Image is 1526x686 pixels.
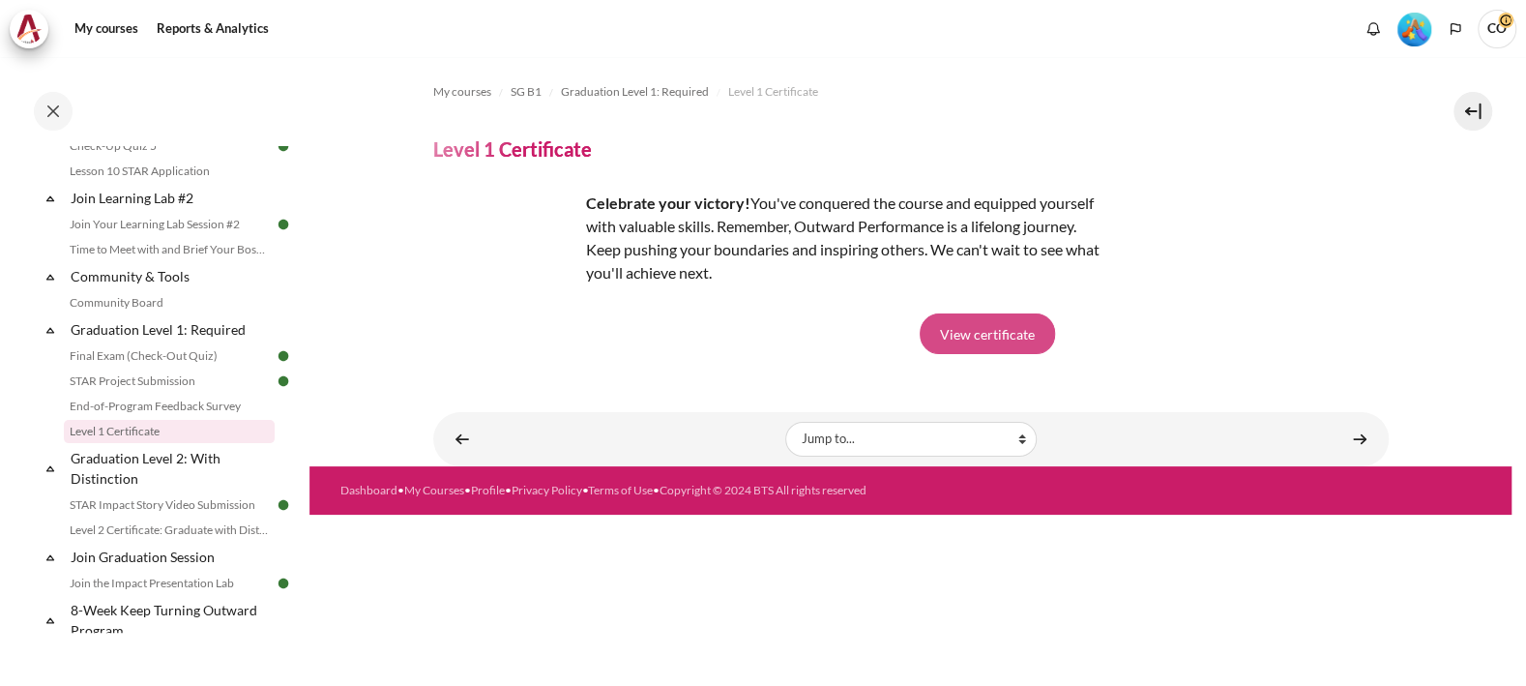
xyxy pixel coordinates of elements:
img: Architeck [15,15,43,44]
a: STAR Project Submission [64,370,275,393]
span: Graduation Level 1: Required [561,83,709,101]
a: Time to Meet with and Brief Your Boss #2 [64,238,275,261]
a: Graduation Level 2: With Distinction [68,445,275,492]
a: My Courses [404,483,464,497]
span: CO [1478,10,1516,48]
a: Privacy Policy [512,483,582,497]
a: Level #5 [1390,11,1439,46]
section: Content [309,57,1511,466]
a: SG B1 [511,80,542,104]
a: Community Board [64,291,275,314]
a: Level 2 Certificate: Graduate with Distinction [64,519,275,542]
h4: Level 1 Certificate [433,136,592,162]
a: ◄ End-of-Program Feedback Survey [443,420,482,458]
a: STAR Impact Story Video Submission [64,493,275,517]
img: Done [275,496,292,514]
img: Done [275,137,292,155]
span: Collapse [41,320,60,340]
a: Join Learning Lab #2 [68,185,275,211]
span: Level 1 Certificate [728,83,818,101]
div: You've conquered the course and equipped yourself with valuable skills. Remember, Outward Perform... [433,192,1110,284]
a: Join Graduation Session [68,544,275,570]
a: Architeck Architeck [10,10,58,48]
img: adet [433,192,578,337]
img: Level #5 [1397,13,1431,46]
a: Terms of Use [588,483,653,497]
a: View certificate [920,313,1055,354]
a: Join the Impact Presentation Lab [64,572,275,595]
strong: Celebrate your victory! [586,194,750,212]
div: Show notification window with no new notifications [1359,15,1388,44]
a: End-of-Program Feedback Survey [64,395,275,418]
a: Copyright © 2024 BTS All rights reserved [660,483,866,497]
a: Reports & Analytics [150,10,276,48]
div: • • • • • [340,482,967,499]
a: Graduation Level 1: Required [561,80,709,104]
a: Level 1 Certificate [728,80,818,104]
a: Graduation Level 1: Required [68,316,275,343]
span: Collapse [41,189,60,208]
a: Profile [471,483,505,497]
button: Languages [1441,15,1470,44]
a: Level 1 Certificate [64,420,275,443]
a: My courses [68,10,145,48]
nav: Navigation bar [433,76,1389,107]
a: Community & Tools [68,263,275,289]
span: SG B1 [511,83,542,101]
a: Dashboard [340,483,397,497]
img: Done [275,575,292,592]
a: Final Exam (Check-Out Quiz) [64,344,275,368]
img: Done [275,373,292,390]
img: Done [275,347,292,365]
span: Collapse [41,267,60,286]
span: Collapse [41,548,60,567]
a: 8-Week Keep Turning Outward Program [68,597,275,643]
a: Join Your Learning Lab Session #2 [64,213,275,236]
a: Lesson 10 STAR Application [64,160,275,183]
div: Level #5 [1397,11,1431,46]
img: Done [275,216,292,233]
a: STAR Impact Story Video Submission ► [1340,420,1379,458]
span: My courses [433,83,491,101]
a: User menu [1478,10,1516,48]
a: Check-Up Quiz 5 [64,134,275,158]
span: Collapse [41,459,60,478]
span: Collapse [41,611,60,630]
a: My courses [433,80,491,104]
